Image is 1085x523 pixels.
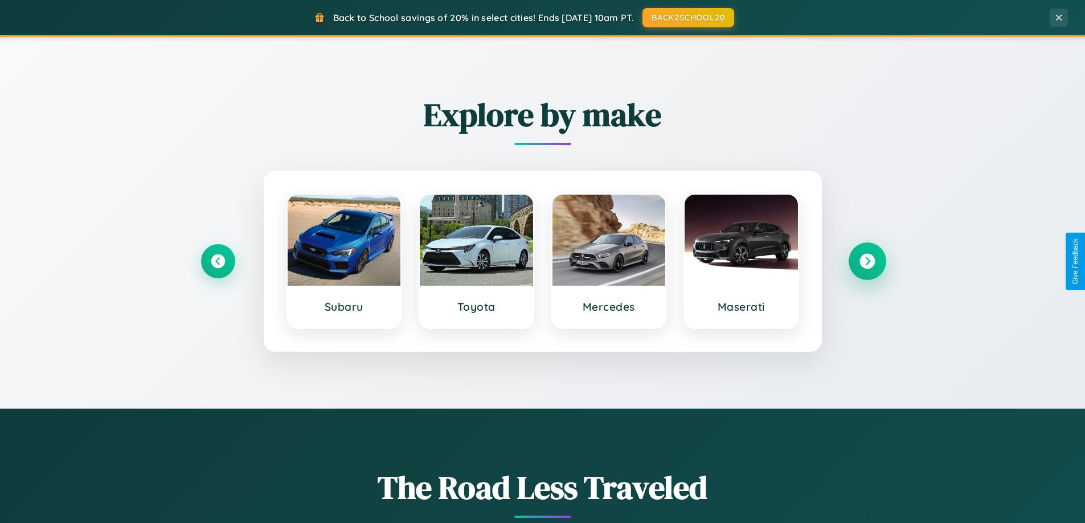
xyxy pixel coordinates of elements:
[333,12,634,23] span: Back to School savings of 20% in select cities! Ends [DATE] 10am PT.
[201,466,885,509] h1: The Road Less Traveled
[299,300,390,314] h3: Subaru
[696,300,787,314] h3: Maserati
[642,8,734,27] button: BACK2SCHOOL20
[564,300,654,314] h3: Mercedes
[431,300,522,314] h3: Toyota
[1071,238,1079,285] div: Give Feedback
[201,93,885,137] h2: Explore by make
